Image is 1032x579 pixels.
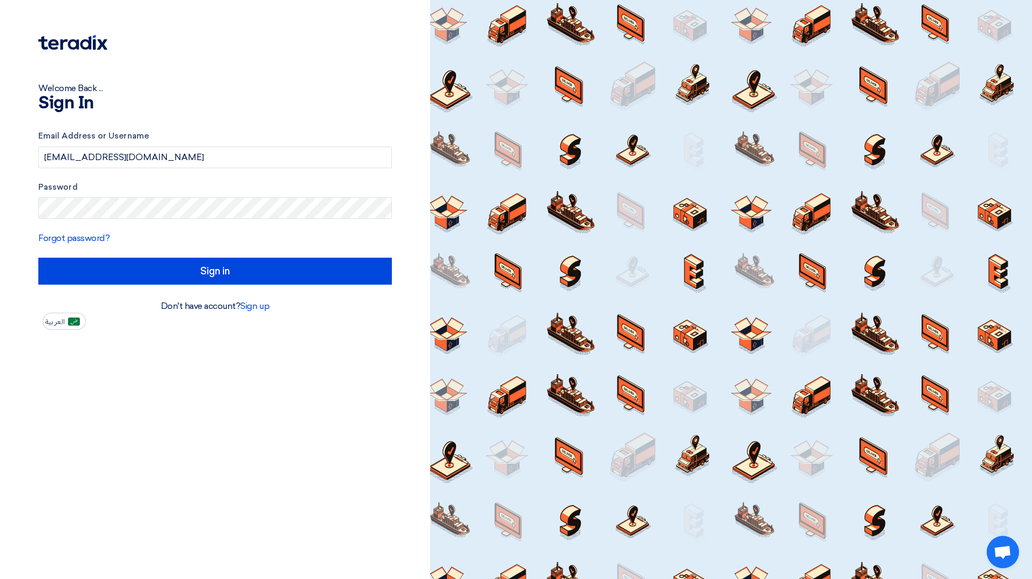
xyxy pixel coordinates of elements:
div: Don't have account? [38,300,392,313]
input: Enter your business email or username [38,147,392,168]
h1: Sign In [38,95,392,112]
span: العربية [45,318,65,326]
div: Open chat [987,536,1019,568]
img: ar-AR.png [68,318,80,326]
a: Forgot password? [38,233,110,243]
label: Password [38,181,392,194]
label: Email Address or Username [38,130,392,142]
input: Sign in [38,258,392,285]
img: Teradix logo [38,35,107,50]
div: Welcome Back ... [38,82,392,95]
a: Sign up [240,301,269,311]
button: العربية [43,313,86,330]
